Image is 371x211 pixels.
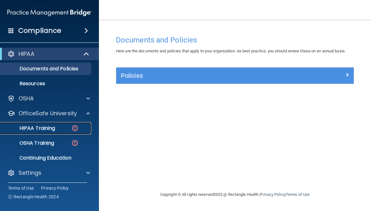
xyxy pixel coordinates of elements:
[7,50,90,58] a: HIPAA
[19,95,34,102] p: OSHA
[116,36,354,44] h4: Documents and Policies
[121,71,349,81] a: Policies
[4,81,88,87] p: Resources
[71,124,79,132] img: danger-circle.6113f641.png
[71,139,79,147] img: danger-circle.6113f641.png
[18,26,61,35] h4: Compliance
[7,110,90,117] a: OfficeSafe University
[122,185,348,204] div: Copyright © All rights reserved 2025 @ Rectangle Health | |
[116,49,346,53] span: Here are the documents and policies that apply to your organization. As best practice, you should...
[4,125,55,131] p: HIPAA Training
[8,185,34,191] a: Terms of Use
[19,110,77,117] p: OfficeSafe University
[121,72,290,79] h5: Policies
[19,169,41,177] p: Settings
[8,194,59,200] span: Ⓒ Rectangle Health 2024
[41,185,69,191] a: Privacy Policy
[4,155,88,161] p: Continuing Education
[19,50,34,58] p: HIPAA
[286,192,310,197] a: Terms of Use
[260,192,285,197] a: Privacy Policy
[4,66,88,72] p: Documents and Policies
[7,95,90,102] a: OSHA
[7,7,92,19] img: PMB logo
[4,140,54,146] p: OSHA Training
[7,169,90,177] a: Settings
